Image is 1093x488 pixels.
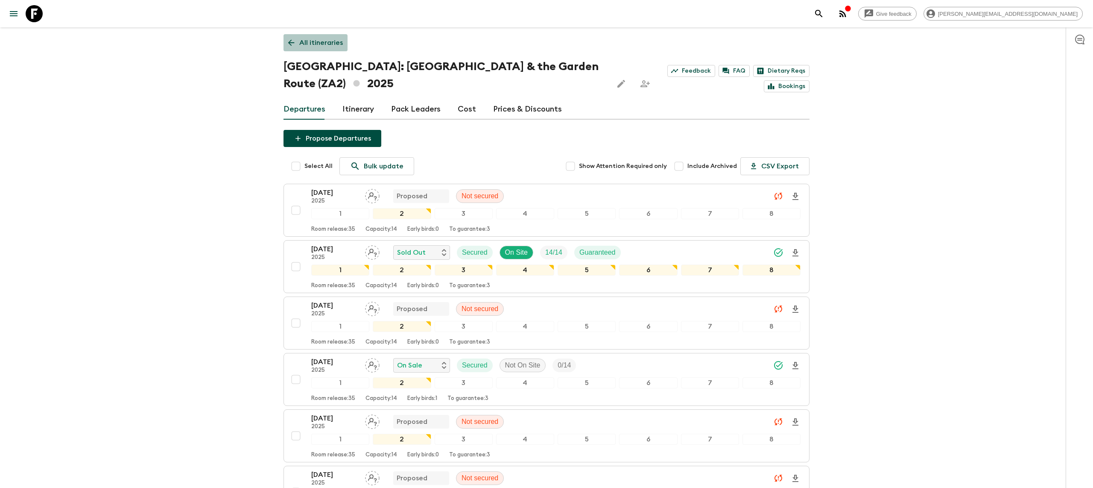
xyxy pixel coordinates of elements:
[790,473,801,484] svg: Download Onboarding
[435,434,493,445] div: 3
[462,304,498,314] p: Not secured
[496,377,554,388] div: 4
[742,265,801,276] div: 8
[339,157,414,175] a: Bulk update
[742,321,801,332] div: 8
[558,360,571,370] p: 0 / 14
[304,162,333,171] span: Select All
[365,361,380,367] span: Assign pack leader
[558,265,616,276] div: 5
[449,339,490,346] p: To guarantee: 3
[637,75,654,92] span: Share this itinerary
[283,99,325,120] a: Departures
[447,395,488,402] p: To guarantee: 3
[810,5,827,22] button: search adventures
[311,198,358,205] p: 2025
[311,226,355,233] p: Room release: 35
[311,282,355,289] p: Room release: 35
[311,357,358,367] p: [DATE]
[311,208,369,219] div: 1
[311,265,369,276] div: 1
[283,240,810,293] button: [DATE]2025Assign pack leaderSold OutSecuredOn SiteTrip FillGuaranteed12345678Room release:35Capac...
[558,377,616,388] div: 5
[397,191,427,201] p: Proposed
[619,434,677,445] div: 6
[311,188,358,198] p: [DATE]
[456,189,504,203] div: Not secured
[462,473,498,483] p: Not secured
[311,367,358,374] p: 2025
[456,302,504,316] div: Not secured
[496,265,554,276] div: 4
[462,360,488,370] p: Secured
[435,265,493,276] div: 3
[407,226,439,233] p: Early birds: 0
[5,5,22,22] button: menu
[458,99,476,120] a: Cost
[365,395,397,402] p: Capacity: 14
[505,360,541,370] p: Not On Site
[505,247,528,258] p: On Site
[923,7,1083,21] div: [PERSON_NAME][EMAIL_ADDRESS][DOMAIN_NAME]
[790,417,801,427] svg: Download Onboarding
[397,247,426,258] p: Sold Out
[397,417,427,427] p: Proposed
[311,452,355,459] p: Room release: 35
[283,409,810,462] button: [DATE]2025Assign pack leaderProposedNot secured12345678Room release:35Capacity:14Early birds:0To ...
[435,321,493,332] div: 3
[407,339,439,346] p: Early birds: 0
[283,297,810,350] button: [DATE]2025Assign pack leaderProposedNot secured12345678Room release:35Capacity:14Early birds:0To ...
[365,304,380,311] span: Assign pack leader
[373,265,431,276] div: 2
[579,247,616,258] p: Guaranteed
[681,377,739,388] div: 7
[283,58,606,92] h1: [GEOGRAPHIC_DATA]: [GEOGRAPHIC_DATA] & the Garden Route (ZA2) 2025
[457,359,493,372] div: Secured
[365,248,380,255] span: Assign pack leader
[397,360,422,370] p: On Sale
[407,452,439,459] p: Early birds: 0
[773,417,783,427] svg: Unable to sync - Check prices and secured
[740,157,810,175] button: CSV Export
[311,413,358,423] p: [DATE]
[500,246,533,259] div: On Site
[365,417,380,424] span: Assign pack leader
[449,282,490,289] p: To guarantee: 3
[311,377,369,388] div: 1
[496,208,554,219] div: 4
[283,34,348,51] a: All itineraries
[457,246,493,259] div: Secured
[407,282,439,289] p: Early birds: 0
[311,470,358,480] p: [DATE]
[311,321,369,332] div: 1
[449,452,490,459] p: To guarantee: 3
[397,304,427,314] p: Proposed
[613,75,630,92] button: Edit this itinerary
[456,471,504,485] div: Not secured
[579,162,667,171] span: Show Attention Required only
[311,480,358,487] p: 2025
[407,395,437,402] p: Early birds: 1
[773,473,783,483] svg: Unable to sync - Check prices and secured
[681,208,739,219] div: 7
[311,339,355,346] p: Room release: 35
[742,434,801,445] div: 8
[311,434,369,445] div: 1
[667,65,715,77] a: Feedback
[365,339,397,346] p: Capacity: 14
[790,361,801,371] svg: Download Onboarding
[687,162,737,171] span: Include Archived
[462,191,498,201] p: Not secured
[681,321,739,332] div: 7
[283,353,810,406] button: [DATE]2025Assign pack leaderOn SaleSecuredNot On SiteTrip Fill12345678Room release:35Capacity:14E...
[619,377,677,388] div: 6
[773,191,783,201] svg: Unable to sync - Check prices and secured
[365,473,380,480] span: Assign pack leader
[558,434,616,445] div: 5
[373,208,431,219] div: 2
[773,360,783,370] svg: Synced Successfully
[397,473,427,483] p: Proposed
[311,423,358,430] p: 2025
[373,434,431,445] div: 2
[342,99,374,120] a: Itinerary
